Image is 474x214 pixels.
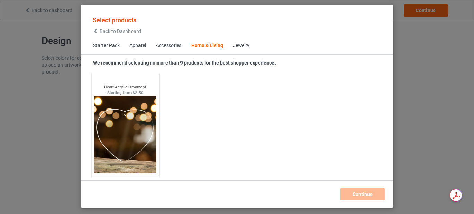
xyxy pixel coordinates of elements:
div: Jewelry [233,42,249,49]
span: Starter Pack [88,37,125,54]
div: Accessories [156,42,181,49]
div: Home & Living [191,42,223,49]
span: Back to Dashboard [100,28,141,34]
div: Apparel [129,42,146,49]
img: heart-thumbnail.png [94,96,156,173]
div: Starting from [92,90,159,96]
div: Heart Acrylic Ornament [92,84,159,90]
span: Select products [93,16,136,24]
strong: We recommend selecting no more than 9 products for the best shopper experience. [93,60,276,66]
span: $2.50 [133,90,143,95]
